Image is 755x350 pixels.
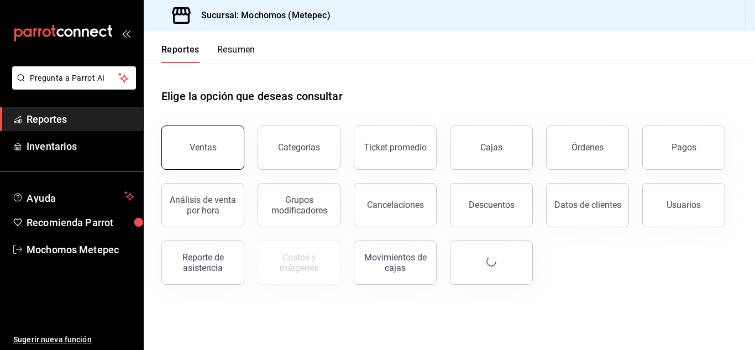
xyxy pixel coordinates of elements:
span: Pregunta a Parrot AI [30,72,119,84]
button: Datos de clientes [546,183,629,227]
span: Recomienda Parrot [27,215,134,230]
div: Usuarios [667,200,701,210]
button: Reportes [161,44,200,63]
span: Mochomos Metepec [27,242,134,257]
button: Movimientos de cajas [354,241,437,285]
div: navigation tabs [161,44,255,63]
h1: Elige la opción que deseas consultar [161,88,343,105]
div: Cancelaciones [367,200,424,210]
div: Análisis de venta por hora [169,195,237,216]
button: Usuarios [642,183,725,227]
div: Grupos modificadores [265,195,333,216]
button: Pregunta a Parrot AI [12,66,136,90]
span: Ayuda [27,190,120,203]
div: Descuentos [469,200,515,210]
button: Cancelaciones [354,183,437,227]
button: Contrata inventarios para ver este reporte [258,241,340,285]
div: Cajas [480,142,502,153]
button: Reporte de asistencia [161,241,244,285]
a: Pregunta a Parrot AI [8,80,136,92]
button: Cajas [450,126,533,170]
div: Reporte de asistencia [169,252,237,273]
button: Ventas [161,126,244,170]
button: Grupos modificadores [258,183,340,227]
div: Órdenes [572,142,604,153]
button: Resumen [217,44,255,63]
button: Órdenes [546,126,629,170]
button: Pagos [642,126,725,170]
button: Categorías [258,126,340,170]
span: Inventarios [27,139,134,154]
button: Ticket promedio [354,126,437,170]
h3: Sucursal: Mochomos (Metepec) [192,9,331,22]
button: open_drawer_menu [122,29,130,38]
div: Ticket promedio [364,142,427,153]
div: Ventas [190,142,217,153]
span: Reportes [27,112,134,127]
div: Movimientos de cajas [361,252,429,273]
button: Descuentos [450,183,533,227]
div: Costos y márgenes [265,252,333,273]
button: Análisis de venta por hora [161,183,244,227]
span: Sugerir nueva función [13,334,134,346]
div: Categorías [278,142,320,153]
div: Datos de clientes [554,200,621,210]
div: Pagos [672,142,696,153]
